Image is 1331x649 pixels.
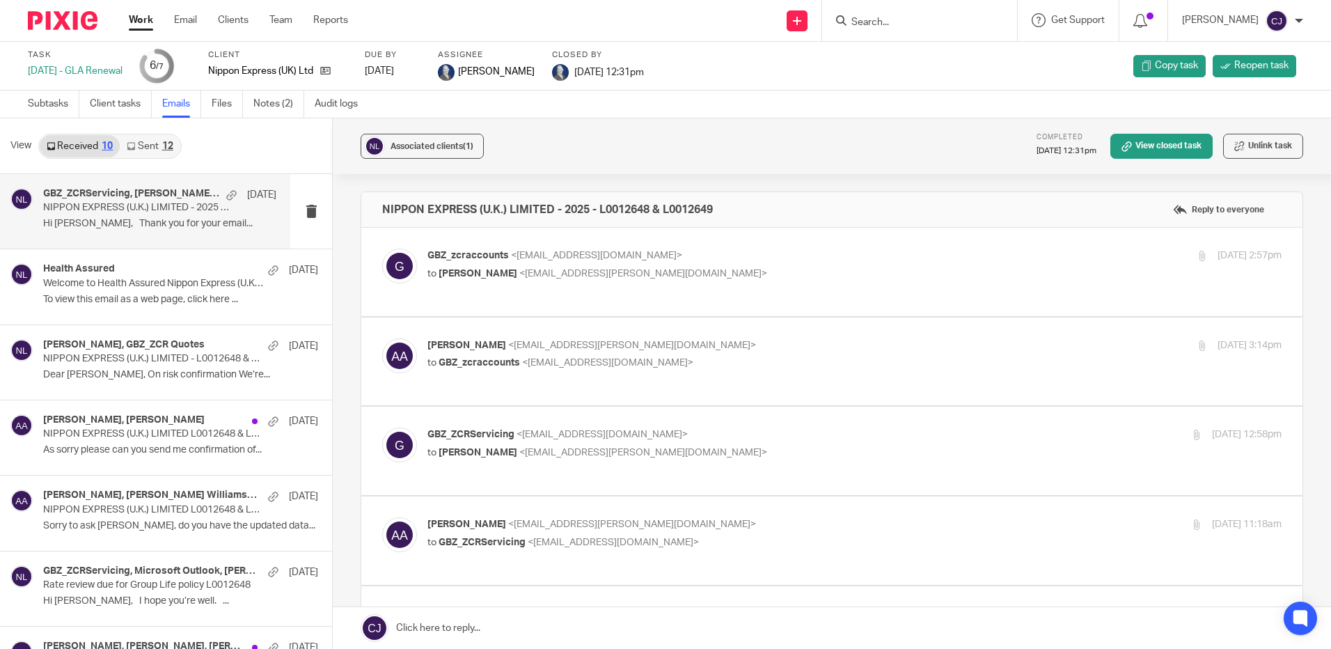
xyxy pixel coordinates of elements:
p: [DATE] [289,414,318,428]
button: Associated clients(1) [361,134,484,159]
span: GBZ_zcraccounts [427,251,509,260]
label: Reply to everyone [1169,199,1268,220]
p: [DATE] [247,188,276,202]
p: [DATE] [289,490,318,503]
span: <[EMAIL_ADDRESS][PERSON_NAME][DOMAIN_NAME]> [508,519,756,529]
p: Rate review due for Group Life policy L0012648 [43,579,263,591]
h4: [PERSON_NAME], [PERSON_NAME] [43,414,205,426]
p: [DATE] 3:14pm [1218,338,1282,353]
p: Welcome to Health Assured Nippon Express (U.K.) Limited [43,278,263,290]
a: Subtasks [28,91,79,118]
img: Aimi%20-%20Dark%20Blue%20Background.jpg [438,64,455,81]
div: [DATE] - GLA Renewal [28,64,123,78]
label: Closed by [552,49,644,61]
span: View [10,139,31,153]
span: GBZ_ZCRServicing [427,430,514,439]
a: Files [212,91,243,118]
img: svg%3E [10,188,33,210]
img: svg%3E [364,136,385,157]
a: Work [129,13,153,27]
p: Hi [PERSON_NAME], I hope you’re well. ... [43,595,318,607]
a: View closed task [1110,134,1213,159]
p: Dear [PERSON_NAME], On risk confirmation We’re... [43,369,318,381]
a: Team [269,13,292,27]
h4: [PERSON_NAME], GBZ_ZCR Quotes [43,339,205,351]
h4: [PERSON_NAME], [PERSON_NAME] Williams2, [PERSON_NAME] [43,490,261,501]
label: Assignee [438,49,535,61]
img: Aimi%20-%20Dark%20Blue%20Background.jpg [552,64,569,81]
a: Client tasks [90,91,152,118]
img: svg%3E [10,339,33,361]
p: [DATE] 2:57pm [1218,249,1282,263]
span: [PERSON_NAME] [439,448,517,458]
p: NIPPON EXPRESS (U.K.) LIMITED - L0012648 & L0012649 - RATE REVIEW [43,353,263,365]
p: [DATE] 11:18am [1212,517,1282,532]
small: /7 [156,63,164,70]
a: Audit logs [315,91,368,118]
span: to [427,358,436,368]
a: Copy task [1133,55,1206,77]
img: svg%3E [382,517,417,552]
label: Due by [365,49,420,61]
span: to [427,538,436,547]
span: [PERSON_NAME] [427,341,506,350]
p: [DATE] [289,565,318,579]
h4: GBZ_ZCRServicing, Microsoft Outlook, [PERSON_NAME] [43,565,261,577]
span: [PERSON_NAME] [439,269,517,279]
div: 6 [150,58,164,74]
span: <[EMAIL_ADDRESS][PERSON_NAME][DOMAIN_NAME]> [519,269,767,279]
img: svg%3E [382,249,417,283]
p: Sorry to ask [PERSON_NAME], do you have the updated data... [43,520,318,532]
span: [PERSON_NAME] [427,519,506,529]
label: Task [28,49,123,61]
span: <[EMAIL_ADDRESS][DOMAIN_NAME]> [517,430,688,439]
p: NIPPON EXPRESS (U.K.) LIMITED - 2025 - L0012648 & L0012649 [43,202,230,214]
img: svg%3E [10,263,33,286]
img: svg%3E [10,490,33,512]
span: Associated clients [391,142,473,150]
div: [DATE] [365,64,420,78]
span: GBZ_zcraccounts [439,358,520,368]
span: [PERSON_NAME] [458,65,535,79]
span: <[EMAIL_ADDRESS][PERSON_NAME][DOMAIN_NAME]> [508,341,756,350]
p: To view this email as a web page, click here ... [43,294,318,306]
p: [DATE] [289,263,318,277]
span: <[EMAIL_ADDRESS][DOMAIN_NAME]> [511,251,682,260]
a: Reports [313,13,348,27]
a: Sent12 [120,135,180,157]
span: <[EMAIL_ADDRESS][DOMAIN_NAME]> [528,538,699,547]
p: [DATE] 12:31pm [1037,146,1096,157]
p: NIPPON EXPRESS (U.K.) LIMITED L0012648 & L0012649 Quote/s - [DATE] GLA renewal [43,428,263,440]
img: svg%3E [10,565,33,588]
img: Pixie [28,11,97,30]
div: 12 [162,141,173,151]
p: As sorry please can you send me confirmation of... [43,444,318,456]
a: Notes (2) [253,91,304,118]
p: [PERSON_NAME] [1182,13,1259,27]
h4: Health Assured [43,263,115,275]
span: Get Support [1051,15,1105,25]
img: svg%3E [1266,10,1288,32]
a: Received10 [40,135,120,157]
span: to [427,269,436,279]
h4: GBZ_ZCRServicing, [PERSON_NAME], GBZ_zcraccounts [43,188,219,200]
span: Completed [1037,134,1083,141]
a: Email [174,13,197,27]
button: Unlink task [1223,134,1303,159]
img: svg%3E [10,414,33,437]
span: GBZ_ZCRServicing [439,538,526,547]
img: svg%3E [382,338,417,373]
div: 10 [102,141,113,151]
span: <[EMAIL_ADDRESS][DOMAIN_NAME]> [522,358,693,368]
p: Nippon Express (UK) Ltd [208,64,313,78]
img: svg%3E [382,428,417,462]
span: (1) [463,142,473,150]
a: Reopen task [1213,55,1296,77]
p: [DATE] [289,339,318,353]
p: NIPPON EXPRESS (U.K.) LIMITED L0012648 & L0012649 Quote/s - [DATE] GLA renewal [43,504,263,516]
a: Emails [162,91,201,118]
span: Reopen task [1234,58,1289,72]
span: <[EMAIL_ADDRESS][PERSON_NAME][DOMAIN_NAME]> [519,448,767,458]
span: to [427,448,436,458]
span: Copy task [1155,58,1198,72]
